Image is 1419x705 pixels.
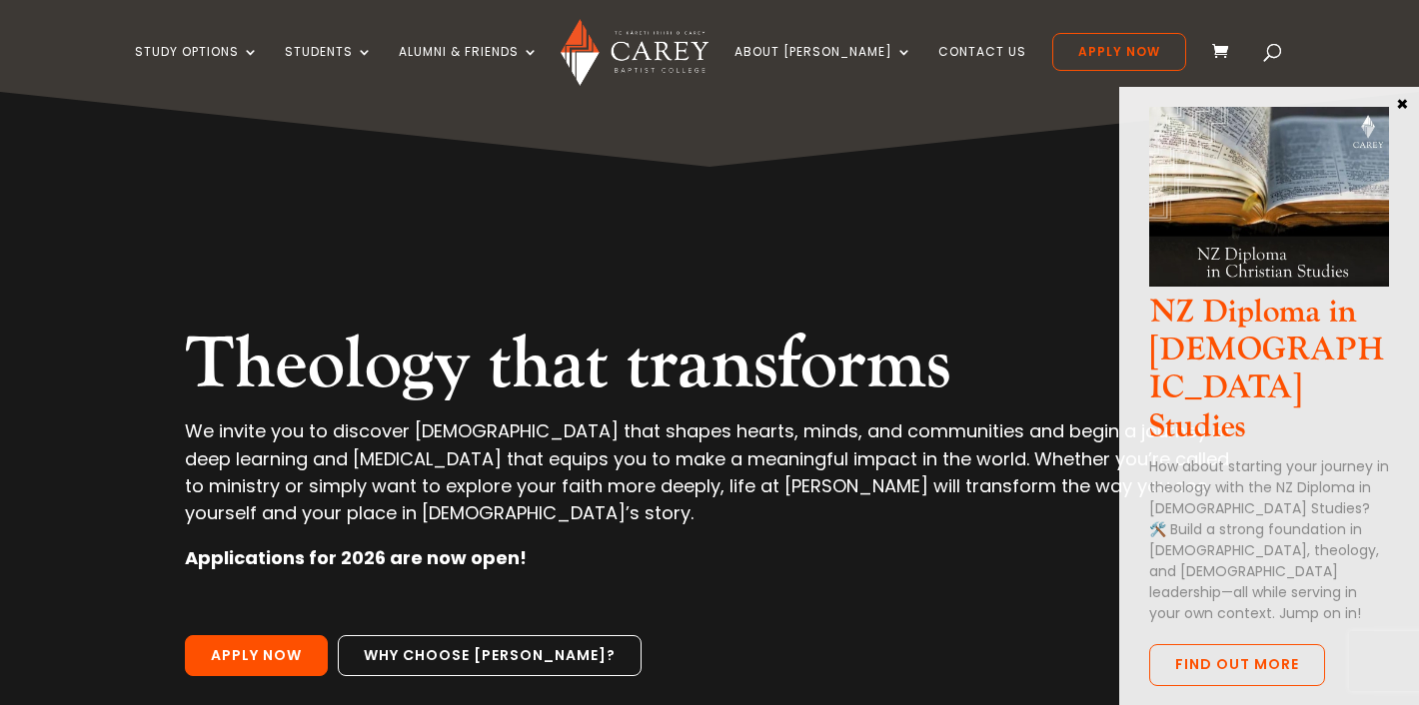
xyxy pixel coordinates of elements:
a: Students [285,45,373,92]
a: Contact Us [938,45,1026,92]
a: Alumni & Friends [399,45,539,92]
a: NZ Dip [1149,270,1389,293]
a: Why choose [PERSON_NAME]? [338,635,642,677]
a: Apply Now [1052,33,1186,71]
strong: Applications for 2026 are now open! [185,545,527,570]
a: Apply Now [185,635,328,677]
a: FInd out more [1149,644,1325,686]
button: Close [1392,94,1412,112]
img: Carey Baptist College [561,19,708,86]
img: NZ Dip [1149,107,1389,287]
a: About [PERSON_NAME] [734,45,912,92]
p: How about starting your journey in theology with the NZ Diploma in [DEMOGRAPHIC_DATA] Studies? 🛠️... [1149,456,1389,624]
h3: NZ Diploma in [DEMOGRAPHIC_DATA] Studies [1149,294,1389,457]
h2: Theology that transforms [185,322,1234,417]
p: We invite you to discover [DEMOGRAPHIC_DATA] that shapes hearts, minds, and communities and begin... [185,417,1234,544]
a: Study Options [135,45,259,92]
